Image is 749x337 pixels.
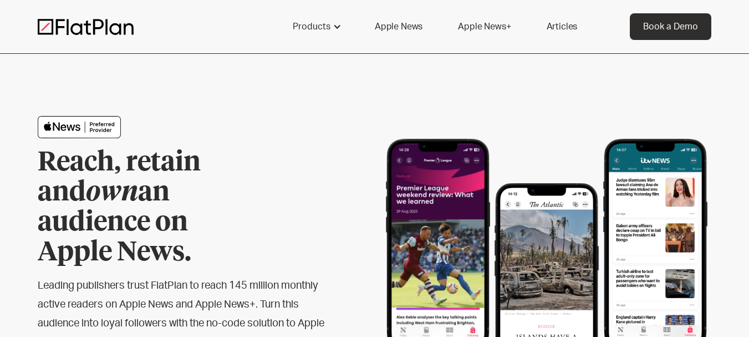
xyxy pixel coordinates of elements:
a: Articles [533,13,591,40]
div: Products [293,20,330,33]
em: own [86,179,138,206]
a: Apple News [361,13,436,40]
div: Book a Demo [643,20,698,33]
a: Book a Demo [630,13,711,40]
div: Products [279,13,353,40]
h1: Reach, retain and an audience on Apple News. [38,148,265,268]
a: Apple News+ [445,13,524,40]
